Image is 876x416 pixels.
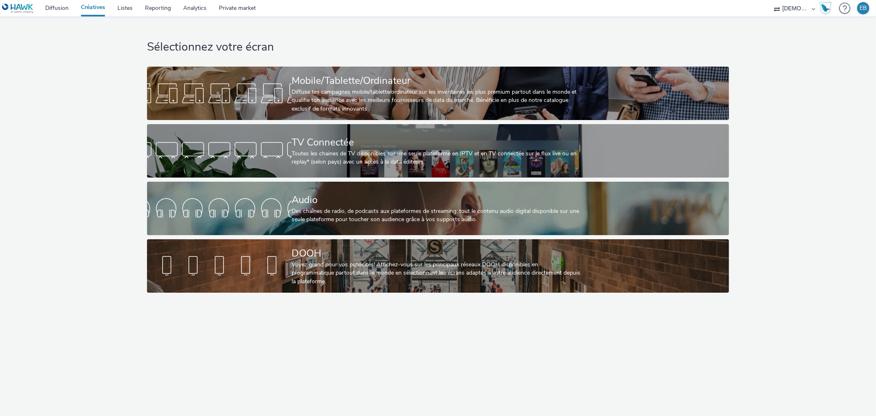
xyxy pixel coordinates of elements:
[292,261,581,286] div: Voyez grand pour vos publicités! Affichez-vous sur les principaux réseaux DOOH disponibles en pro...
[292,193,581,207] div: Audio
[147,124,729,178] a: TV ConnectéeToutes les chaines de TV disponibles sur une seule plateforme en IPTV et en TV connec...
[292,74,581,88] div: Mobile/Tablette/Ordinateur
[860,2,867,14] div: EB
[147,39,729,55] h1: Sélectionnez votre écran
[292,246,581,261] div: DOOH
[819,2,835,15] a: Hawk Academy
[292,150,581,166] div: Toutes les chaines de TV disponibles sur une seule plateforme en IPTV et en TV connectée sur le f...
[147,239,729,293] a: DOOHVoyez grand pour vos publicités! Affichez-vous sur les principaux réseaux DOOH disponibles en...
[147,182,729,235] a: AudioDes chaînes de radio, de podcasts aux plateformes de streaming: tout le contenu audio digita...
[147,67,729,120] a: Mobile/Tablette/OrdinateurDiffuse tes campagnes mobile/tablette/ordinateur sur les inventaires le...
[292,207,581,224] div: Des chaînes de radio, de podcasts aux plateformes de streaming: tout le contenu audio digital dis...
[2,3,34,14] img: undefined Logo
[292,135,581,150] div: TV Connectée
[819,2,832,15] img: Hawk Academy
[292,88,581,113] div: Diffuse tes campagnes mobile/tablette/ordinateur sur les inventaires les plus premium partout dan...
